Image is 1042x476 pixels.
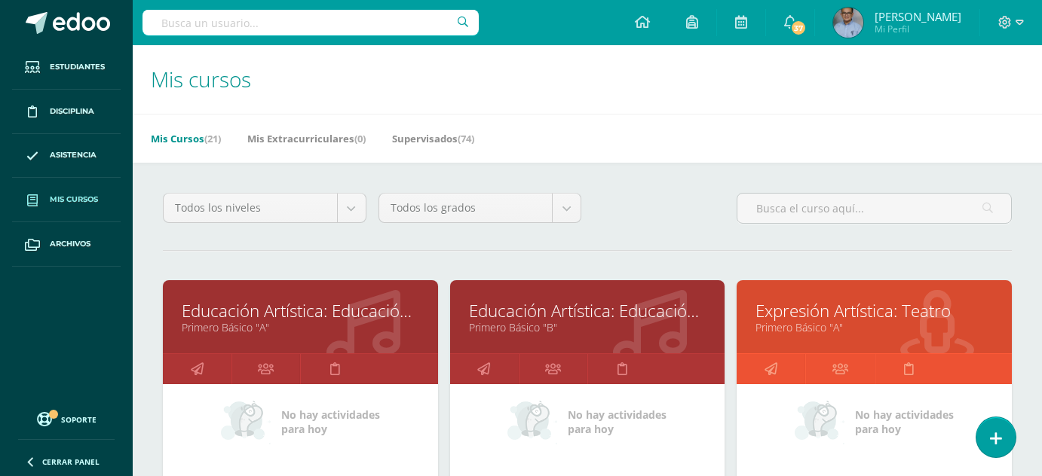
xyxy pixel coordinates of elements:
[391,194,541,222] span: Todos los grados
[507,399,557,444] img: no_activities_small.png
[875,9,961,24] span: [PERSON_NAME]
[855,407,954,436] span: No hay actividades para hoy
[151,65,251,93] span: Mis cursos
[12,134,121,178] a: Asistencia
[833,8,863,38] img: c9224ec7d4d01837cccb8d1b30e13377.png
[755,320,993,334] a: Primero Básico "A"
[458,132,474,145] span: (74)
[755,299,993,322] a: Expresión Artística: Teatro
[568,407,667,436] span: No hay actividades para hoy
[354,132,366,145] span: (0)
[469,299,706,322] a: Educación Artística: Educación Musical
[151,127,221,151] a: Mis Cursos(21)
[50,149,97,161] span: Asistencia
[790,20,807,36] span: 37
[392,127,474,151] a: Supervisados(74)
[379,194,581,222] a: Todos los grados
[143,10,479,35] input: Busca un usuario...
[221,399,271,444] img: no_activities_small.png
[12,222,121,267] a: Archivos
[50,238,90,250] span: Archivos
[795,399,844,444] img: no_activities_small.png
[281,407,380,436] span: No hay actividades para hoy
[737,194,1011,223] input: Busca el curso aquí...
[875,23,961,35] span: Mi Perfil
[164,194,366,222] a: Todos los niveles
[204,132,221,145] span: (21)
[50,61,105,73] span: Estudiantes
[42,456,100,467] span: Cerrar panel
[182,299,419,322] a: Educación Artística: Educación Musical
[50,105,94,117] span: Disciplina
[247,127,366,151] a: Mis Extracurriculares(0)
[12,178,121,222] a: Mis cursos
[50,194,98,206] span: Mis cursos
[12,90,121,134] a: Disciplina
[18,408,115,429] a: Soporte
[12,45,121,90] a: Estudiantes
[182,320,419,334] a: Primero Básico "A"
[469,320,706,334] a: Primero Básico "B"
[175,194,326,222] span: Todos los niveles
[61,414,97,425] span: Soporte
